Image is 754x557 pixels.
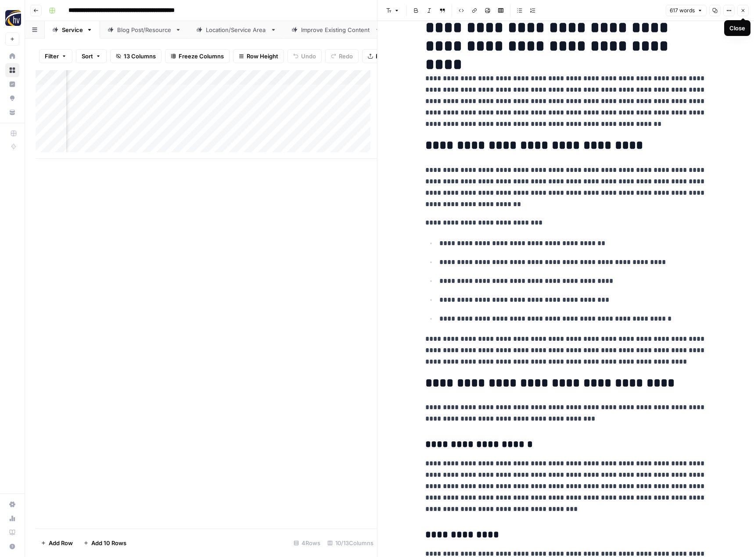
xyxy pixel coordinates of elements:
[301,25,371,34] div: Improve Existing Content
[165,49,230,63] button: Freeze Columns
[5,105,19,119] a: Your Data
[5,525,19,539] a: Learning Hub
[287,49,322,63] button: Undo
[290,536,324,550] div: 4 Rows
[45,21,100,39] a: Service
[49,539,73,547] span: Add Row
[325,49,359,63] button: Redo
[362,49,413,63] button: Export CSV
[78,536,132,550] button: Add 10 Rows
[39,49,72,63] button: Filter
[5,7,19,29] button: Workspace: HigherVisibility
[670,7,695,14] span: 617 words
[729,24,745,32] div: Close
[666,5,707,16] button: 617 words
[91,539,126,547] span: Add 10 Rows
[82,52,93,61] span: Sort
[5,511,19,525] a: Usage
[324,536,377,550] div: 10/13 Columns
[284,21,388,39] a: Improve Existing Content
[76,49,107,63] button: Sort
[179,52,224,61] span: Freeze Columns
[5,497,19,511] a: Settings
[189,21,284,39] a: Location/Service Area
[339,52,353,61] span: Redo
[5,49,19,63] a: Home
[5,10,21,26] img: HigherVisibility Logo
[117,25,172,34] div: Blog Post/Resource
[110,49,162,63] button: 13 Columns
[206,25,267,34] div: Location/Service Area
[36,536,78,550] button: Add Row
[301,52,316,61] span: Undo
[45,52,59,61] span: Filter
[247,52,278,61] span: Row Height
[62,25,83,34] div: Service
[5,91,19,105] a: Opportunities
[5,63,19,77] a: Browse
[5,539,19,553] button: Help + Support
[124,52,156,61] span: 13 Columns
[233,49,284,63] button: Row Height
[5,77,19,91] a: Insights
[100,21,189,39] a: Blog Post/Resource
